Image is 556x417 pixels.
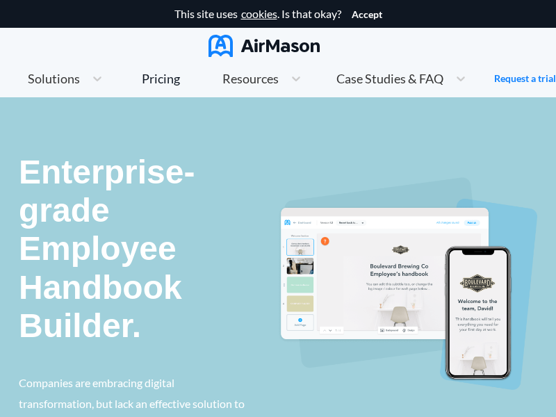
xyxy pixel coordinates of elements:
span: Case Studies & FAQ [336,72,443,85]
div: Pricing [142,72,180,85]
p: Enterprise-grade Employee Handbook Builder. [19,153,245,345]
a: Request a trial [494,72,556,85]
a: cookies [241,8,277,20]
span: Resources [222,72,279,85]
button: Accept cookies [352,9,382,20]
span: Solutions [28,72,80,85]
img: handbook intro [278,177,537,390]
img: AirMason Logo [208,35,320,57]
a: Pricing [142,66,180,91]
